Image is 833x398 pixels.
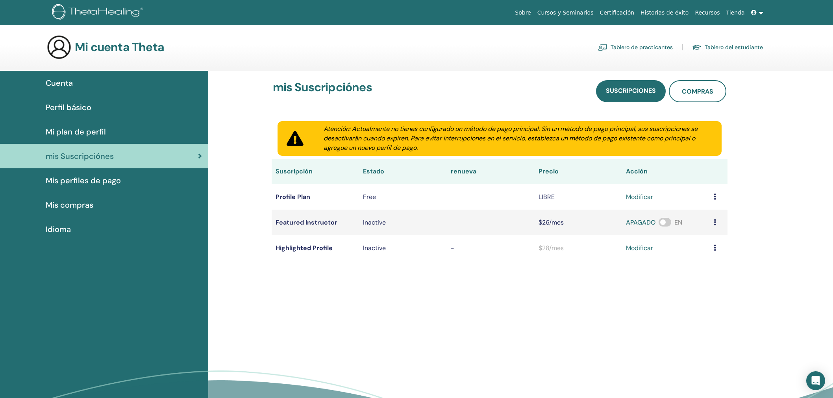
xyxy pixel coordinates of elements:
th: renueva [447,159,535,184]
td: Profile Plan [272,184,359,210]
a: modificar [626,243,653,253]
a: compras [669,80,726,102]
a: Certificación [596,6,637,20]
div: Inactive [363,218,443,227]
div: Free [363,192,443,202]
a: Cursos y Seminarios [534,6,597,20]
a: Tablero del estudiante [692,41,763,53]
h3: Mi cuenta Theta [75,40,164,54]
img: graduation-cap.svg [692,44,702,51]
div: Open Intercom Messenger [806,371,825,390]
a: Suscripciones [596,80,666,102]
img: generic-user-icon.jpg [46,35,72,60]
div: Atención: Actualmente no tienes configurado un método de pago principal. Sin un método de pago pr... [314,124,721,153]
a: Historias de éxito [637,6,692,20]
td: Featured Instructor [272,210,359,235]
img: logo.png [52,4,146,22]
img: chalkboard-teacher.svg [598,44,607,51]
span: Cuenta [46,77,73,89]
a: modificar [626,192,653,202]
h3: mis Suscripciónes [273,80,372,99]
span: Mis perfiles de pago [46,175,121,186]
span: $26/mes [539,218,564,227]
th: Precio [535,159,622,184]
span: mis Suscripciónes [46,150,114,162]
span: EN [674,218,682,227]
a: Tienda [723,6,748,20]
span: APAGADO [626,218,655,227]
span: - [451,244,454,252]
span: Mi plan de perfil [46,126,106,138]
span: $28/mes [539,244,564,252]
span: Mis compras [46,199,93,211]
a: Tablero de practicantes [598,41,673,53]
th: Suscripción [272,159,359,184]
span: LIBRE [539,193,555,201]
th: Acción [622,159,710,184]
a: Recursos [692,6,723,20]
span: Idioma [46,223,71,235]
a: Sobre [512,6,534,20]
p: Inactive [363,243,443,253]
span: compras [682,87,713,96]
span: Suscripciones [606,87,656,95]
th: Estado [359,159,447,184]
span: Perfil básico [46,101,91,113]
td: Highlighted Profile [272,235,359,261]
